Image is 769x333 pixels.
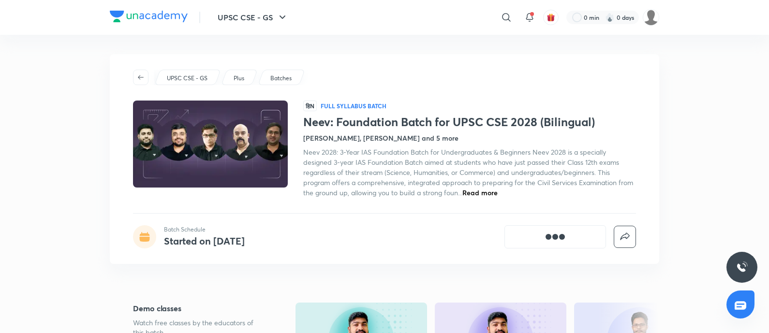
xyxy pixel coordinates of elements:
button: [object Object] [504,225,606,248]
img: ttu [736,261,748,273]
p: Batches [270,74,292,83]
img: Thumbnail [132,100,289,188]
a: Plus [232,74,246,83]
img: Piali K [643,9,659,26]
h1: Neev: Foundation Batch for UPSC CSE 2028 (Bilingual) [303,115,636,129]
a: Company Logo [110,11,188,25]
p: Full Syllabus Batch [321,102,386,110]
span: Neev 2028: 3-Year IAS Foundation Batch for Undergraduates & Beginners Neev 2028 is a specially de... [303,147,633,197]
button: avatar [543,10,559,25]
h4: [PERSON_NAME], [PERSON_NAME] and 5 more [303,133,458,143]
p: Plus [234,74,244,83]
p: UPSC CSE - GS [167,74,207,83]
a: Batches [269,74,294,83]
h4: Started on [DATE] [164,234,245,247]
span: हिN [303,101,317,111]
span: Read more [462,188,498,197]
p: Batch Schedule [164,225,245,234]
img: streak [605,13,615,22]
button: UPSC CSE - GS [212,8,294,27]
h5: Demo classes [133,303,265,314]
a: UPSC CSE - GS [165,74,209,83]
img: Company Logo [110,11,188,22]
img: avatar [547,13,555,22]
